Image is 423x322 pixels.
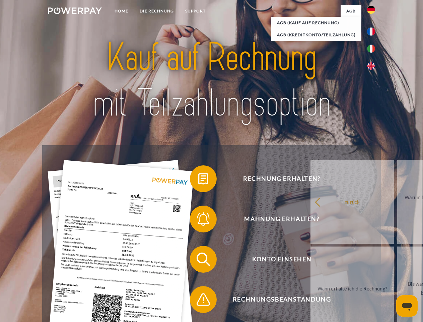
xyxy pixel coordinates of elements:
[48,7,102,14] img: logo-powerpay-white.svg
[271,29,361,41] a: AGB (Kreditkonto/Teilzahlung)
[271,17,361,29] a: AGB (Kauf auf Rechnung)
[367,28,375,36] img: fr
[134,5,180,17] a: DIE RECHNUNG
[396,295,418,317] iframe: Schaltfläche zum Öffnen des Messaging-Fensters
[367,45,375,53] img: it
[190,206,364,232] button: Mahnung erhalten?
[190,246,364,273] button: Konto einsehen
[195,170,212,187] img: qb_bill.svg
[314,197,390,206] div: zurück
[200,165,364,192] span: Rechnung erhalten?
[341,5,361,17] a: agb
[367,62,375,70] img: en
[64,32,359,128] img: title-powerpay_de.svg
[190,165,364,192] button: Rechnung erhalten?
[195,211,212,227] img: qb_bell.svg
[195,251,212,268] img: qb_search.svg
[200,246,364,273] span: Konto einsehen
[314,284,390,293] div: Wann erhalte ich die Rechnung?
[109,5,134,17] a: Home
[195,291,212,308] img: qb_warning.svg
[200,286,364,313] span: Rechnungsbeanstandung
[190,286,364,313] button: Rechnungsbeanstandung
[180,5,211,17] a: SUPPORT
[200,206,364,232] span: Mahnung erhalten?
[367,6,375,14] img: de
